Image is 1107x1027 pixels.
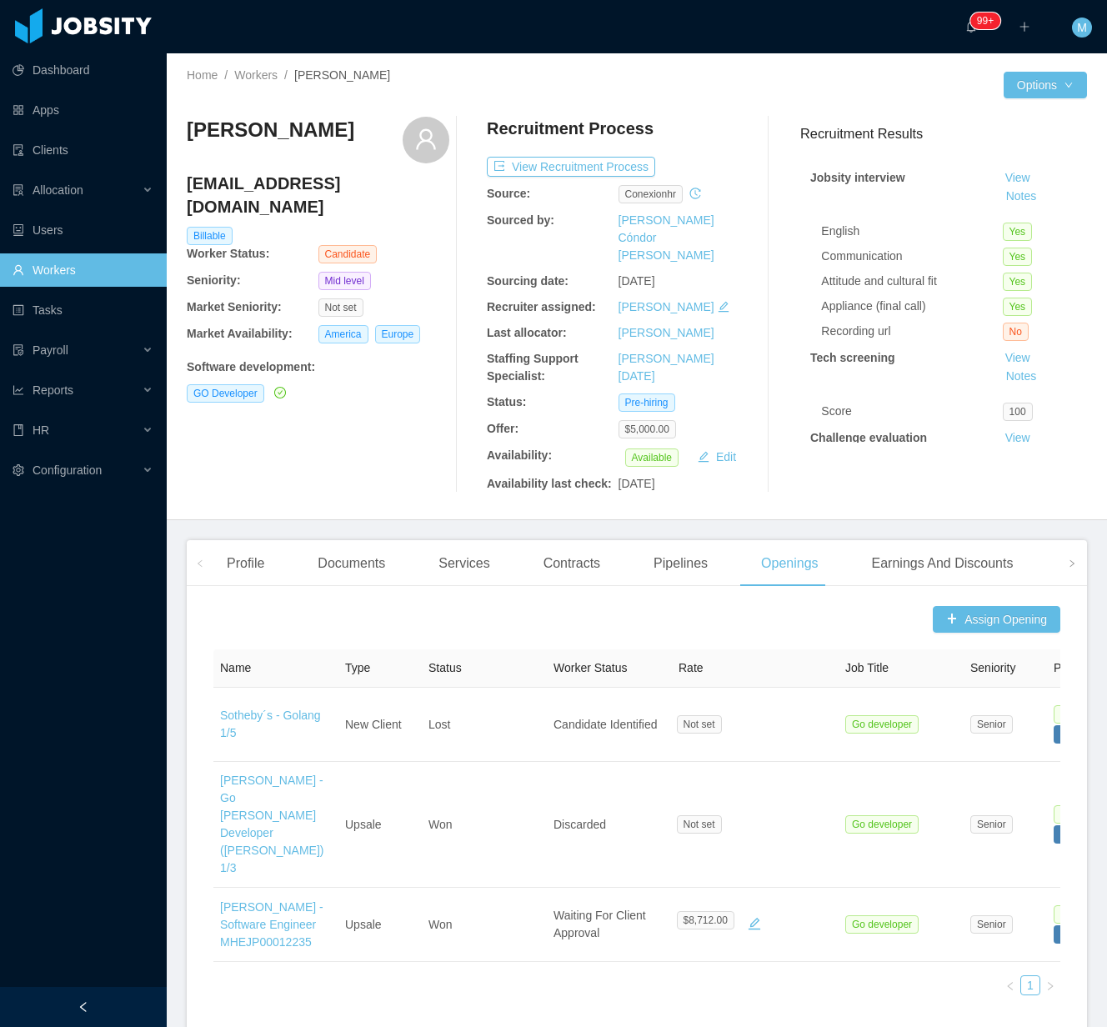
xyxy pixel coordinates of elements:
a: icon: exportView Recruitment Process [487,160,655,173]
b: Software development : [187,360,315,373]
span: conexionhr [619,185,683,203]
sup: 2150 [970,13,1000,29]
span: Discarded [553,818,606,831]
span: Yes [1003,223,1033,241]
span: Go developer [845,915,919,934]
span: Senior [970,915,1013,934]
i: icon: user [414,128,438,151]
span: Not set [677,715,722,734]
strong: Challenge evaluation [810,431,927,444]
a: [PERSON_NAME] [619,326,714,339]
i: icon: book [13,424,24,436]
span: Status [428,661,462,674]
a: View [999,171,1036,184]
i: icon: setting [13,464,24,476]
span: Yes [1003,273,1033,291]
h4: Recruitment Process [487,117,654,140]
b: Last allocator: [487,326,567,339]
span: Strategic [1054,725,1106,744]
span: Configuration [33,463,102,477]
i: icon: check-circle [274,387,286,398]
span: [DATE] [619,274,655,288]
span: Strategic [1054,825,1106,844]
li: Next Page [1040,975,1060,995]
b: Market Availability: [187,327,293,340]
a: [PERSON_NAME] - Go [PERSON_NAME] Developer ([PERSON_NAME]) 1/3 [220,774,323,874]
div: Openings [748,540,832,587]
span: Job Title [845,661,889,674]
span: / [224,68,228,82]
i: icon: left [1005,981,1015,991]
div: Contracts [530,540,614,587]
span: Yes [1003,298,1033,316]
button: Notes [999,367,1044,387]
a: [PERSON_NAME] Cóndor [PERSON_NAME] [619,213,714,262]
span: P4 [1054,905,1079,924]
div: Attitude and cultural fit [821,273,1002,290]
span: 100 [1003,403,1033,421]
span: Billable [187,227,233,245]
strong: Jobsity interview [810,171,905,184]
i: icon: left [196,559,204,568]
a: icon: appstoreApps [13,93,153,127]
span: $5,000.00 [619,420,676,438]
span: America [318,325,368,343]
a: View [999,351,1036,364]
b: Status: [487,395,526,408]
td: New Client [338,688,422,762]
td: Upsale [338,762,422,888]
div: Services [425,540,503,587]
b: Source: [487,187,530,200]
span: Go developer [845,715,919,734]
span: GO Developer [187,384,264,403]
span: $8,712.00 [677,911,734,929]
span: Lost [428,718,450,731]
i: icon: line-chart [13,384,24,396]
li: Previous Page [1000,975,1020,995]
b: Seniority: [187,273,241,287]
a: [PERSON_NAME] - Software Engineer MHEJP00012235 [220,900,323,949]
i: icon: edit [718,301,729,313]
b: Sourcing date: [487,274,569,288]
b: Sourced by: [487,213,554,227]
a: Workers [234,68,278,82]
span: [DATE] [619,477,655,490]
a: [PERSON_NAME] [619,300,714,313]
span: Pre-hiring [619,393,675,412]
strong: Tech screening [810,351,895,364]
span: Candidate Identified [553,718,658,731]
h3: Recruitment Results [800,123,1087,144]
span: Waiting For Client Approval [553,909,646,939]
a: View [999,431,1036,444]
a: icon: auditClients [13,133,153,167]
b: Market Seniority: [187,300,282,313]
span: Strategic [1054,925,1106,944]
a: icon: userWorkers [13,253,153,287]
button: icon: plusAssign Opening [933,606,1060,633]
button: Optionsicon: down [1004,72,1087,98]
span: / [284,68,288,82]
span: Not set [318,298,363,317]
a: icon: check-circle [271,386,286,399]
div: Score [821,403,1002,420]
b: Recruiter assigned: [487,300,596,313]
span: No [1003,323,1029,341]
span: Payroll [33,343,68,357]
span: Seniority [970,661,1015,674]
a: icon: robotUsers [13,213,153,247]
a: Home [187,68,218,82]
span: Rate [679,661,704,674]
button: icon: exportView Recruitment Process [487,157,655,177]
a: icon: profileTasks [13,293,153,327]
button: Notes [999,187,1044,207]
b: Availability last check: [487,477,612,490]
h3: [PERSON_NAME] [187,117,354,143]
a: icon: pie-chartDashboard [13,53,153,87]
i: icon: plus [1019,21,1030,33]
div: Documents [304,540,398,587]
i: icon: right [1068,559,1076,568]
a: 1 [1021,976,1039,994]
a: [PERSON_NAME][DATE] [619,352,714,383]
li: 1 [1020,975,1040,995]
span: P4 [1054,705,1079,724]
